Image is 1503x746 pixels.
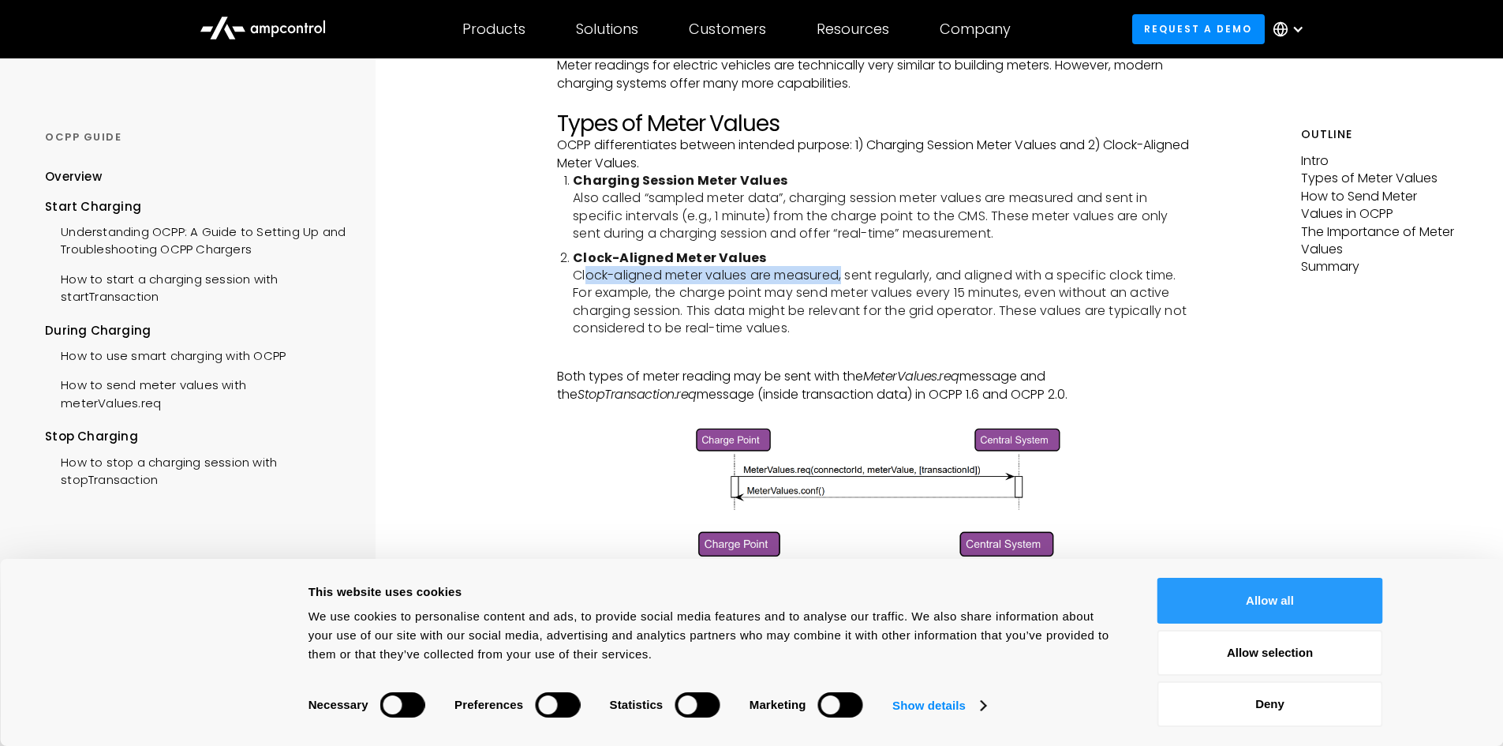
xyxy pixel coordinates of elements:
[462,21,525,38] div: Products
[45,198,346,216] div: Start Charging
[557,351,1195,368] p: ‍
[45,369,346,416] a: How to send meter values with meterValues.req
[863,367,959,385] em: MeterValues.req
[892,694,985,718] a: Show details
[45,339,286,369] a: How to use smart charging with OCPP
[454,698,523,711] strong: Preferences
[1301,188,1458,223] p: How to Send Meter Values in OCPP
[308,607,1122,664] div: We use cookies to personalise content and ads, to provide social media features and to analyse ou...
[1301,223,1458,259] p: The Importance of Meter Values
[557,57,1195,92] p: Meter readings for electric vehicles are technically very similar to building meters. However, mo...
[685,421,1067,515] img: OCPP MeterValues.req message
[1301,258,1458,276] p: Summary
[573,172,1195,243] li: Also called “sampled meter data”, charging session meter values are measured and sent in specific...
[689,21,766,38] div: Customers
[45,446,346,493] a: How to stop a charging session with stopTransaction
[1132,14,1265,43] a: Request a demo
[1157,578,1383,624] button: Allow all
[557,403,1195,421] p: ‍
[576,21,638,38] div: Solutions
[557,92,1195,110] p: ‍
[750,698,806,711] strong: Marketing
[573,249,766,267] strong: Clock-Aligned Meter Values
[940,21,1011,38] div: Company
[610,698,664,711] strong: Statistics
[817,21,889,38] div: Resources
[45,322,346,339] div: During Charging
[45,216,346,263] a: Understanding OCPP: A Guide to Setting Up and Troubleshooting OCPP Chargers
[573,171,787,189] strong: Charging Session Meter Values
[557,111,1195,137] h2: Types of Meter Values
[1157,681,1383,727] button: Deny
[1301,152,1458,170] p: Intro
[578,385,697,403] em: StopTransaction.req
[1301,126,1458,143] h5: Outline
[573,249,1195,338] li: Clock-aligned meter values are measured, sent regularly, and aligned with a specific clock time. ...
[45,168,102,186] div: Overview
[1301,170,1458,187] p: Types of Meter Values
[685,523,1067,641] img: OCPP StopTransaction.req message
[45,130,346,144] div: OCPP GUIDE
[557,137,1195,172] p: OCPP differentiates between intended purpose: 1) Charging Session Meter Values and 2) Clock-Align...
[45,428,346,445] div: Stop Charging
[557,368,1195,403] p: Both types of meter reading may be sent with the message and the message (inside transaction data...
[308,698,368,711] strong: Necessary
[45,263,346,310] a: How to start a charging session with startTransaction
[45,168,102,197] a: Overview
[308,583,1122,602] div: This website uses cookies
[1157,630,1383,676] button: Allow selection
